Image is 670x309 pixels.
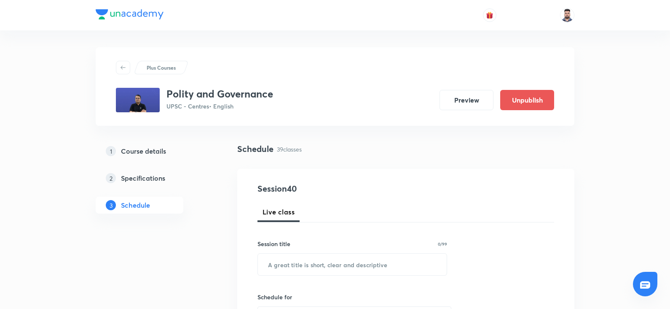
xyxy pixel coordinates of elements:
[147,64,176,71] p: Plus Courses
[483,8,496,22] button: avatar
[486,11,493,19] img: avatar
[106,146,116,156] p: 1
[500,90,554,110] button: Unpublish
[560,8,574,22] img: Maharaj Singh
[258,254,447,275] input: A great title is short, clear and descriptive
[257,293,447,301] h6: Schedule for
[121,146,166,156] h5: Course details
[438,242,447,246] p: 0/99
[121,200,150,210] h5: Schedule
[166,88,273,100] h3: Polity and Governance
[121,173,165,183] h5: Specifications
[96,170,210,187] a: 2Specifications
[440,90,493,110] button: Preview
[106,173,116,183] p: 2
[257,239,290,248] h6: Session title
[96,143,210,160] a: 1Course details
[96,9,163,19] img: Company Logo
[166,102,273,111] p: UPSC - Centres • English
[116,88,160,112] img: a931f494cc474c84839cae22cdc5de9f.jpg
[257,182,411,195] h4: Session 40
[96,9,163,22] a: Company Logo
[237,143,273,155] h4: Schedule
[277,145,302,154] p: 39 classes
[263,207,295,217] span: Live class
[106,200,116,210] p: 3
